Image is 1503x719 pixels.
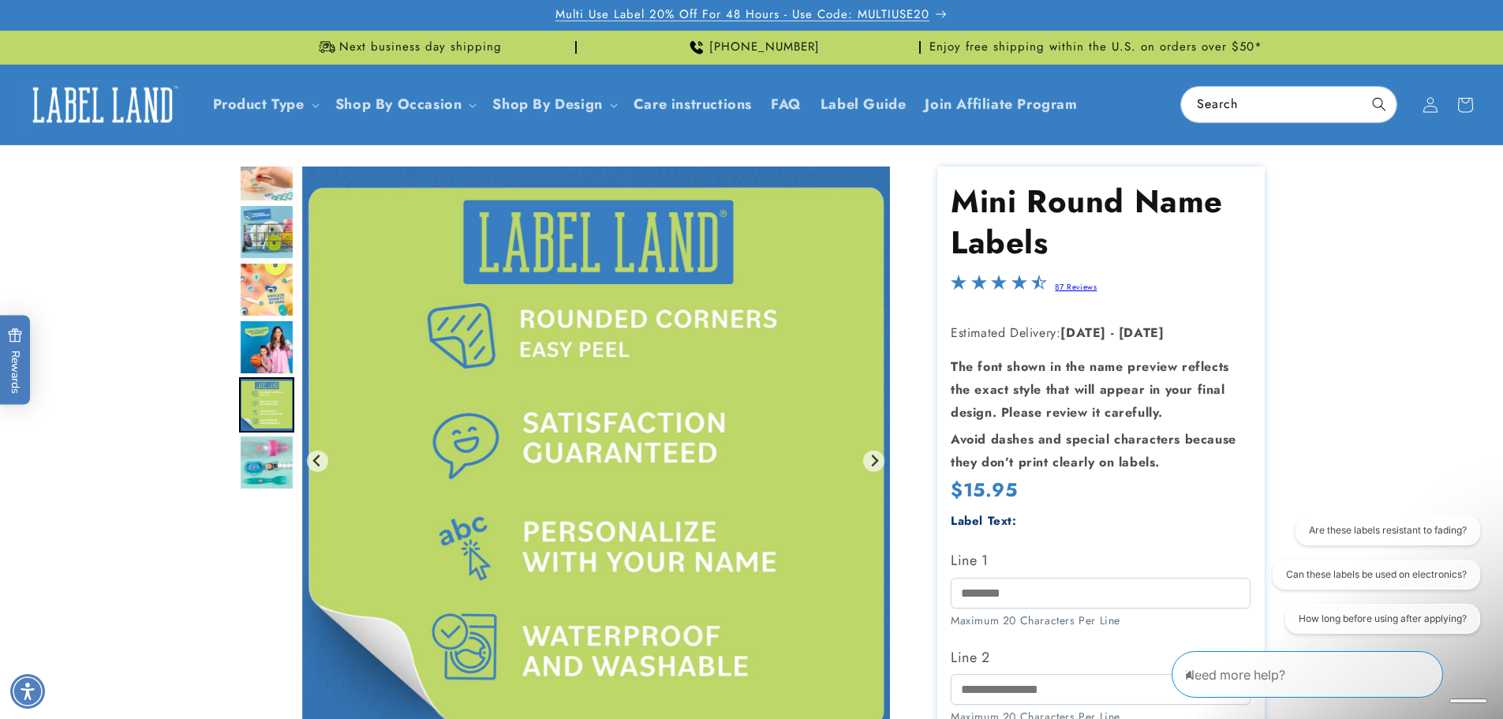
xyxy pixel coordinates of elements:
[811,86,916,123] a: Label Guide
[761,86,811,123] a: FAQ
[951,358,1229,421] strong: The font shown in the name preview reflects the exact style that will appear in your final design...
[1260,515,1488,648] iframe: Gorgias live chat conversation starters
[951,322,1251,345] p: Estimated Delivery:
[951,548,1251,573] label: Line 1
[239,147,294,202] div: Go to slide 3
[821,95,907,114] span: Label Guide
[10,674,45,709] div: Accessibility Menu
[929,39,1262,55] span: Enjoy free shipping within the U.S. on orders over $50*
[204,86,326,123] summary: Product Type
[951,430,1236,471] strong: Avoid dashes and special characters because they don’t print clearly on labels.
[951,512,1017,530] label: Label Text:
[555,7,929,23] span: Multi Use Label 20% Off For 48 Hours - Use Code: MULTIUSE20
[925,95,1077,114] span: Join Affiliate Program
[1362,87,1396,122] button: Search
[18,74,188,135] a: Label Land
[951,612,1251,629] div: Maximum 20 Characters Per Line
[307,451,328,472] button: Previous slide
[1060,324,1106,342] strong: [DATE]
[863,451,884,472] button: Next slide
[239,262,294,317] div: Go to slide 5
[951,476,1018,504] span: $15.95
[951,279,1047,297] span: 4.5-star overall rating
[927,31,1265,64] div: Announcement
[239,204,294,260] img: Mini Round Name Labels - Label Land
[583,31,921,64] div: Announcement
[951,645,1251,670] label: Line 2
[624,86,761,123] a: Care instructions
[1055,281,1097,293] a: 87 Reviews - open in a new tab
[1172,645,1487,703] iframe: Gorgias Floating Chat
[771,95,802,114] span: FAQ
[915,86,1086,123] a: Join Affiliate Program
[239,31,577,64] div: Announcement
[239,320,294,375] div: Go to slide 6
[634,95,752,114] span: Care instructions
[951,181,1251,263] h1: Mini Round Name Labels
[1119,324,1165,342] strong: [DATE]
[492,94,602,114] a: Shop By Design
[1111,324,1115,342] strong: -
[326,86,484,123] summary: Shop By Occasion
[335,95,462,114] span: Shop By Occasion
[8,328,23,393] span: Rewards
[709,39,820,55] span: [PHONE_NUMBER]
[239,377,294,433] div: Go to slide 7
[483,86,623,123] summary: Shop By Design
[239,147,294,202] img: Mini Round Name Labels - Label Land
[213,94,305,114] a: Product Type
[339,39,502,55] span: Next business day shipping
[239,435,294,490] div: Go to slide 8
[239,204,294,260] div: Go to slide 4
[24,81,181,129] img: Label Land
